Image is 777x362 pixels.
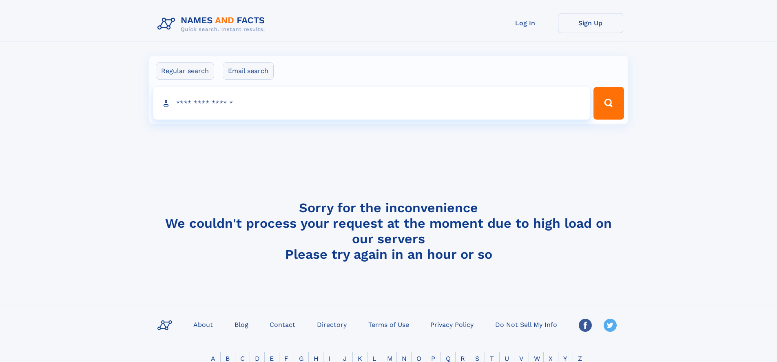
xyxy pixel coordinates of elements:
button: Search Button [593,87,624,120]
a: Do Not Sell My Info [492,318,560,330]
img: Facebook [579,319,592,332]
a: Log In [493,13,558,33]
input: search input [153,87,590,120]
img: Twitter [604,319,617,332]
a: Blog [231,318,252,330]
a: Privacy Policy [427,318,477,330]
a: Terms of Use [365,318,412,330]
h4: Sorry for the inconvenience We couldn't process your request at the moment due to high load on ou... [154,200,623,262]
a: Directory [314,318,350,330]
label: Regular search [156,62,214,80]
img: Logo Names and Facts [154,13,272,35]
label: Email search [223,62,274,80]
a: Contact [266,318,299,330]
a: Sign Up [558,13,623,33]
a: About [190,318,216,330]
